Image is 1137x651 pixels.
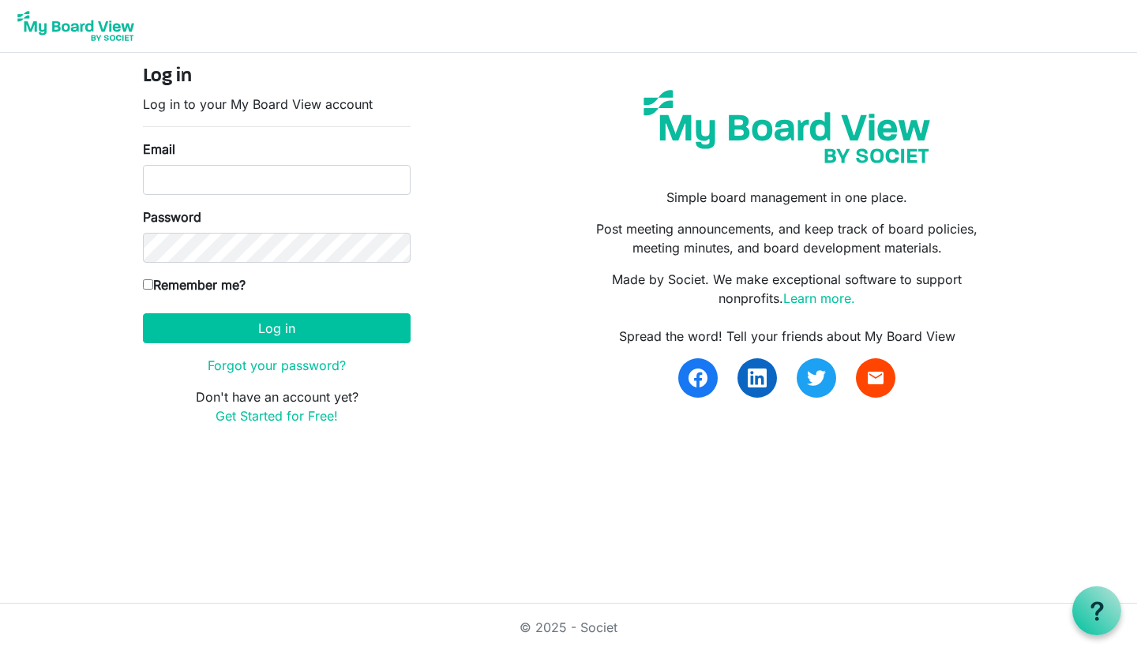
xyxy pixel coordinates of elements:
[143,387,411,425] p: Don't have an account yet?
[216,408,338,424] a: Get Started for Free!
[13,6,139,46] img: My Board View Logo
[807,369,826,387] img: twitter.svg
[520,619,617,635] a: © 2025 - Societ
[783,290,855,306] a: Learn more.
[580,219,994,257] p: Post meeting announcements, and keep track of board policies, meeting minutes, and board developm...
[143,65,411,88] h4: Log in
[143,275,246,294] label: Remember me?
[580,270,994,308] p: Made by Societ. We make exceptional software to support nonprofits.
[143,313,411,343] button: Log in
[866,369,885,387] span: email
[143,279,153,290] input: Remember me?
[580,188,994,207] p: Simple board management in one place.
[143,208,201,226] label: Password
[208,357,346,373] a: Forgot your password?
[856,358,895,398] a: email
[748,369,767,387] img: linkedin.svg
[632,78,942,175] img: my-board-view-societ.svg
[689,369,707,387] img: facebook.svg
[143,140,175,159] label: Email
[580,327,994,346] div: Spread the word! Tell your friends about My Board View
[143,95,411,114] p: Log in to your My Board View account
